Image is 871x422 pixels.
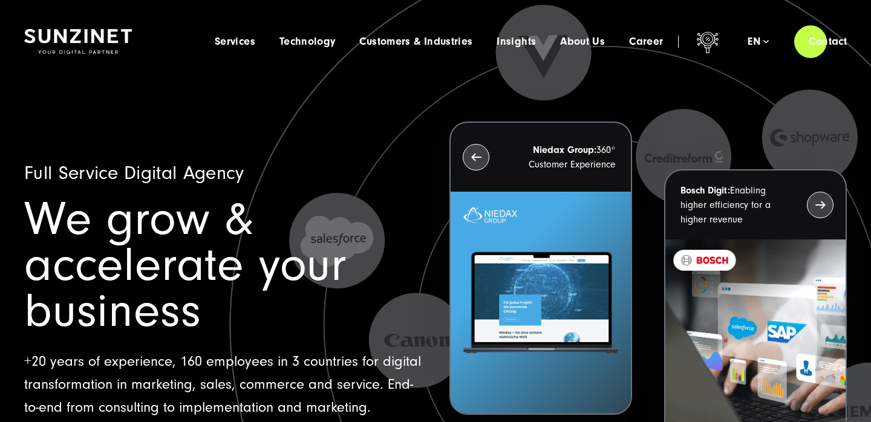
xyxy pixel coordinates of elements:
a: About Us [560,36,605,48]
img: Letztes Projekt von Niedax. Ein Laptop auf dem die Niedax Website geöffnet ist, auf blauem Hinter... [451,192,631,414]
div: en [748,36,769,48]
span: Full Service Digital Agency [24,162,244,184]
img: SUNZINET Full Service Digital Agentur [24,29,132,54]
a: Customers & Industries [359,36,472,48]
strong: Niedax Group: [533,144,596,155]
p: +20 years of experience, 160 employees in 3 countries for digital transformation in marketing, sa... [24,350,422,419]
strong: Bosch Digit: [680,185,730,196]
p: 360° Customer Experience [511,143,616,172]
a: Contact [794,24,861,59]
p: Enabling higher efficiency for a higher revenue [680,183,785,227]
a: Career [629,36,663,48]
h1: We grow & accelerate your business [24,196,422,334]
a: Technology [279,36,336,48]
button: Niedax Group:360° Customer Experience Letztes Projekt von Niedax. Ein Laptop auf dem die Niedax W... [449,122,632,415]
a: Insights [497,36,536,48]
a: Services [215,36,255,48]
